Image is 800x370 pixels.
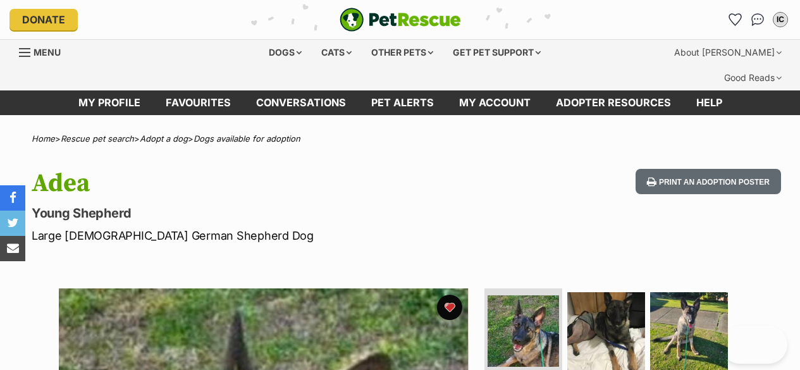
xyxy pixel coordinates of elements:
a: Home [32,133,55,144]
div: Get pet support [444,40,550,65]
div: IC [774,13,787,26]
div: Dogs [260,40,311,65]
a: Dogs available for adoption [194,133,300,144]
a: PetRescue [340,8,461,32]
a: Favourites [153,90,243,115]
a: My profile [66,90,153,115]
div: Other pets [362,40,442,65]
img: chat-41dd97257d64d25036548639549fe6c8038ab92f7586957e7f3b1b290dea8141.svg [751,13,765,26]
a: Rescue pet search [61,133,134,144]
div: Cats [312,40,360,65]
h1: Adea [32,169,489,198]
button: favourite [437,295,462,320]
p: Young Shepherd [32,204,489,222]
iframe: Help Scout Beacon - Open [721,326,787,364]
img: Photo of Adea [650,292,728,370]
a: Donate [9,9,78,30]
a: Conversations [748,9,768,30]
button: My account [770,9,791,30]
img: Photo of Adea [567,292,645,370]
a: Menu [19,40,70,63]
div: Good Reads [715,65,791,90]
div: About [PERSON_NAME] [665,40,791,65]
a: Favourites [725,9,745,30]
a: conversations [243,90,359,115]
a: Adopter resources [543,90,684,115]
a: Adopt a dog [140,133,188,144]
a: My account [446,90,543,115]
ul: Account quick links [725,9,791,30]
a: Pet alerts [359,90,446,115]
img: logo-e224e6f780fb5917bec1dbf3a21bbac754714ae5b6737aabdf751b685950b380.svg [340,8,461,32]
a: Help [684,90,735,115]
img: Photo of Adea [488,295,559,367]
button: Print an adoption poster [636,169,781,195]
span: Menu [34,47,61,58]
p: Large [DEMOGRAPHIC_DATA] German Shepherd Dog [32,227,489,244]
